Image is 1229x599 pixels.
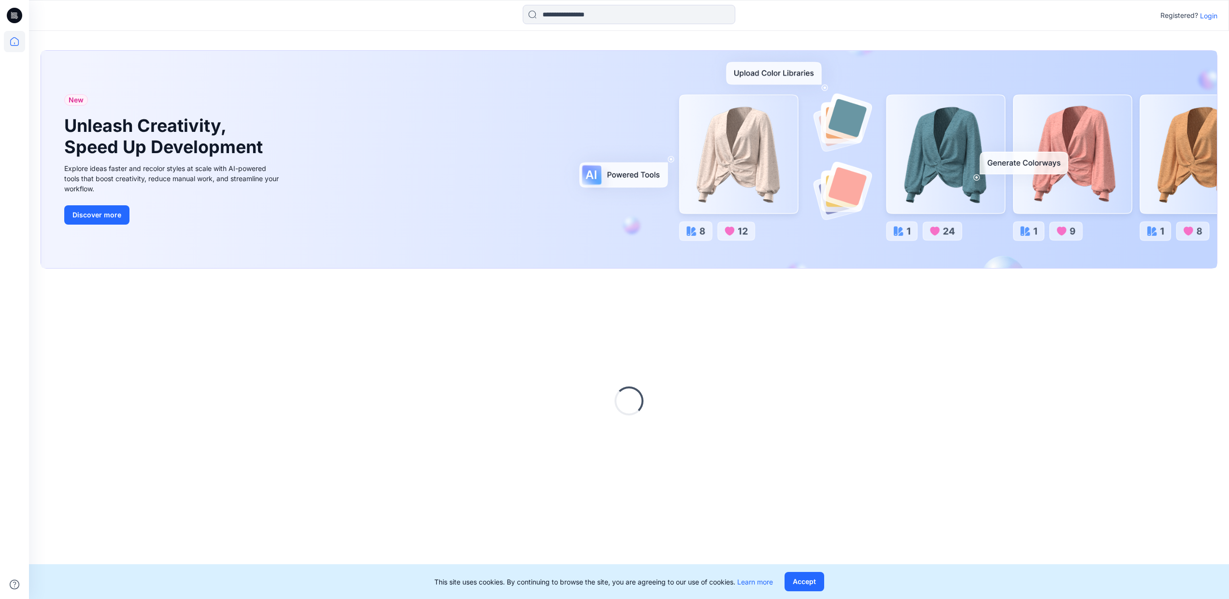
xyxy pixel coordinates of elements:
[737,578,773,586] a: Learn more
[1200,11,1217,21] p: Login
[64,205,282,225] a: Discover more
[64,205,129,225] button: Discover more
[434,577,773,587] p: This site uses cookies. By continuing to browse the site, you are agreeing to our use of cookies.
[1160,10,1198,21] p: Registered?
[64,163,282,194] div: Explore ideas faster and recolor styles at scale with AI-powered tools that boost creativity, red...
[69,94,84,106] span: New
[785,572,824,591] button: Accept
[64,115,267,157] h1: Unleash Creativity, Speed Up Development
